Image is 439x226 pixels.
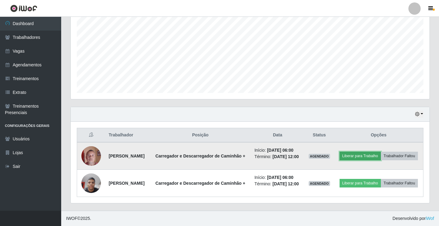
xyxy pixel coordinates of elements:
img: CoreUI Logo [10,5,37,12]
time: [DATE] 12:00 [273,154,299,159]
time: [DATE] 12:00 [273,181,299,186]
span: AGENDADO [309,181,330,186]
strong: [PERSON_NAME] [109,181,144,186]
button: Liberar para Trabalho [340,152,381,160]
th: Opções [334,128,423,143]
button: Liberar para Trabalho [340,179,381,187]
li: Término: [255,181,301,187]
a: iWof [426,216,434,221]
span: Desenvolvido por [392,215,434,222]
li: Início: [255,147,301,154]
th: Status [304,128,334,143]
th: Data [251,128,305,143]
span: AGENDADO [309,154,330,159]
span: IWOF [66,216,77,221]
strong: Carregador e Descarregador de Caminhão + [155,181,245,186]
strong: [PERSON_NAME] [109,154,144,158]
time: [DATE] 06:00 [267,175,293,180]
img: 1691765231856.jpeg [81,143,101,169]
li: Início: [255,174,301,181]
th: Posição [150,128,251,143]
strong: Carregador e Descarregador de Caminhão + [155,154,245,158]
th: Trabalhador [105,128,150,143]
time: [DATE] 06:00 [267,148,293,153]
button: Trabalhador Faltou [381,152,418,160]
img: 1751571336809.jpeg [81,170,101,196]
li: Término: [255,154,301,160]
button: Trabalhador Faltou [381,179,418,187]
span: © 2025 . [66,215,91,222]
